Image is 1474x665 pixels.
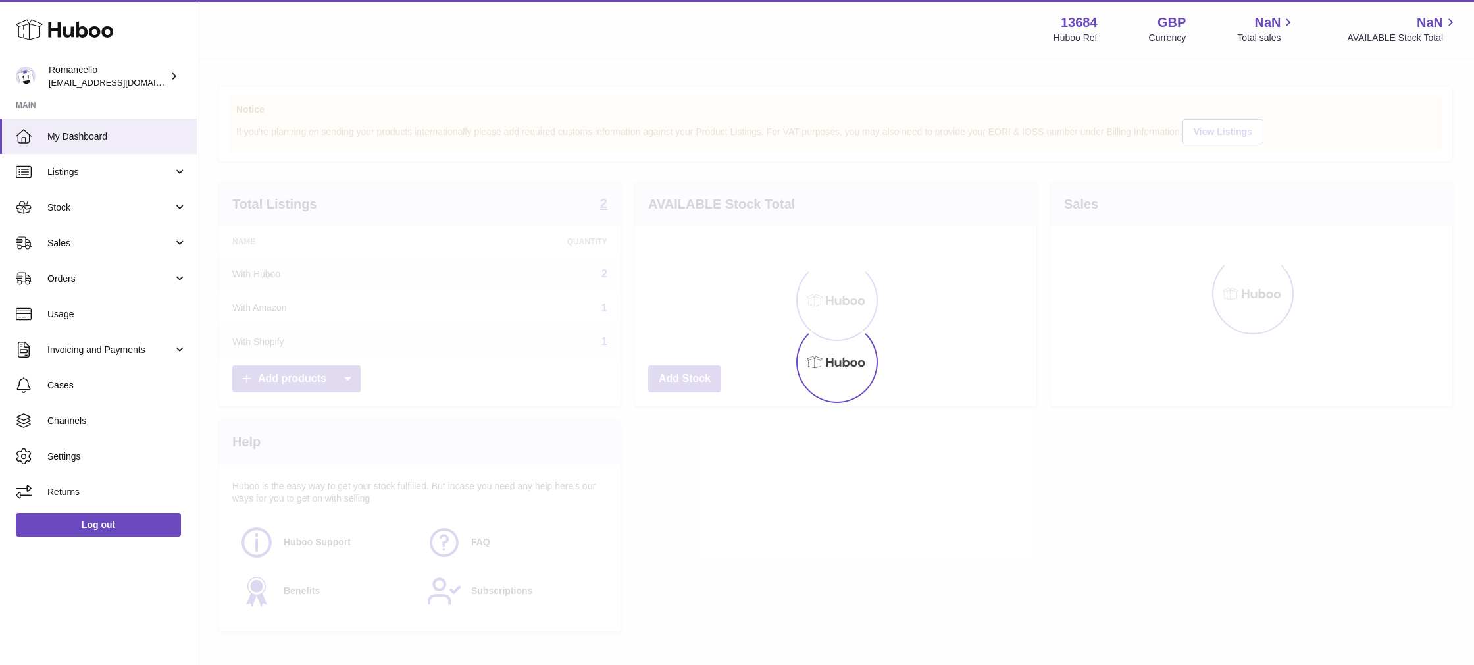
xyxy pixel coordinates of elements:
[1417,14,1443,32] span: NaN
[47,273,173,285] span: Orders
[47,201,173,214] span: Stock
[1347,14,1458,44] a: NaN AVAILABLE Stock Total
[47,130,187,143] span: My Dashboard
[47,308,187,321] span: Usage
[47,486,187,498] span: Returns
[47,237,173,250] span: Sales
[1157,14,1186,32] strong: GBP
[47,415,187,427] span: Channels
[49,64,167,89] div: Romancello
[1149,32,1186,44] div: Currency
[1347,32,1458,44] span: AVAILABLE Stock Total
[1237,14,1296,44] a: NaN Total sales
[1061,14,1098,32] strong: 13684
[47,379,187,392] span: Cases
[1237,32,1296,44] span: Total sales
[16,66,36,86] img: roman@romancello.co.uk
[1254,14,1281,32] span: NaN
[1054,32,1098,44] div: Huboo Ref
[47,450,187,463] span: Settings
[47,344,173,356] span: Invoicing and Payments
[16,513,181,537] a: Log out
[49,77,193,88] span: [EMAIL_ADDRESS][DOMAIN_NAME]
[47,166,173,178] span: Listings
